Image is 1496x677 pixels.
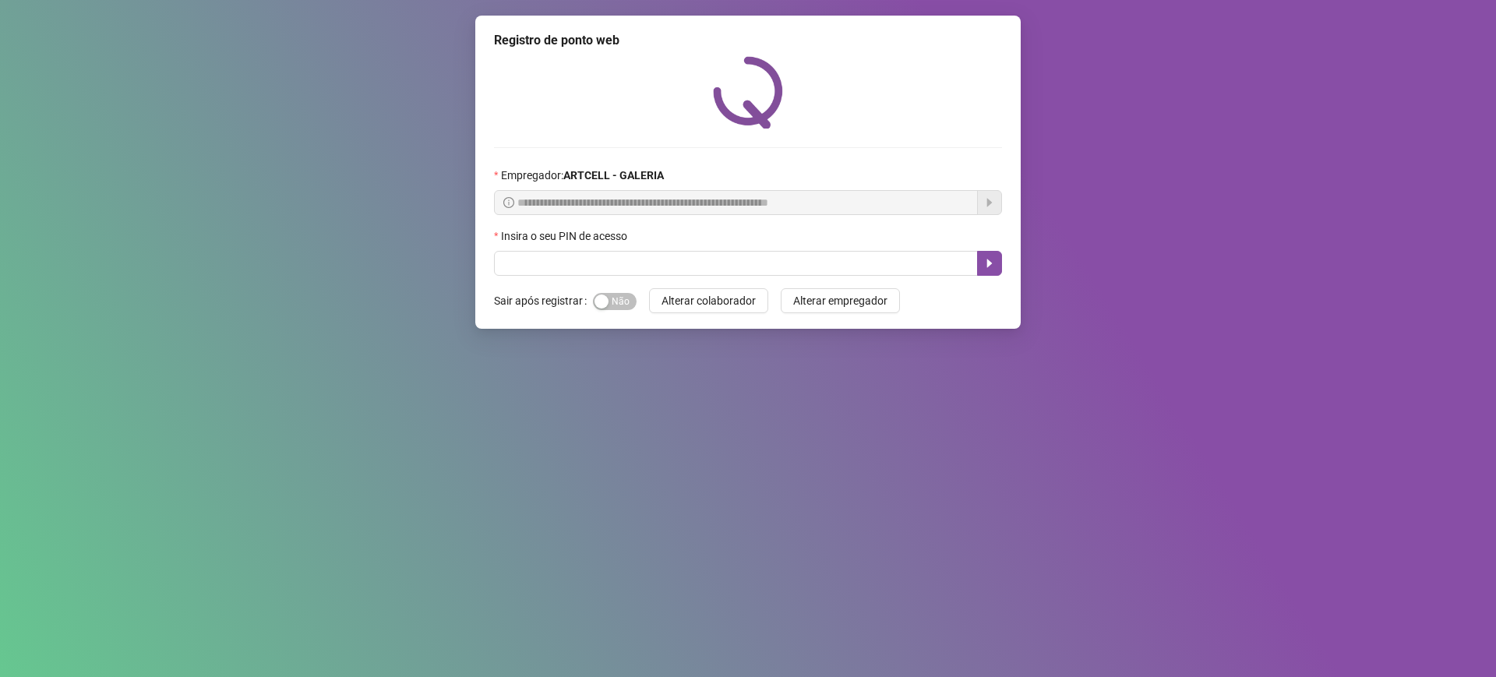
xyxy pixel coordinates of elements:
button: Alterar empregador [781,288,900,313]
span: Empregador : [501,167,664,184]
img: QRPoint [713,56,783,129]
button: Alterar colaborador [649,288,768,313]
label: Insira o seu PIN de acesso [494,227,637,245]
span: Alterar empregador [793,292,887,309]
strong: ARTCELL - GALERIA [563,169,664,182]
label: Sair após registrar [494,288,593,313]
span: caret-right [983,257,996,270]
span: info-circle [503,197,514,208]
span: Alterar colaborador [662,292,756,309]
div: Registro de ponto web [494,31,1002,50]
